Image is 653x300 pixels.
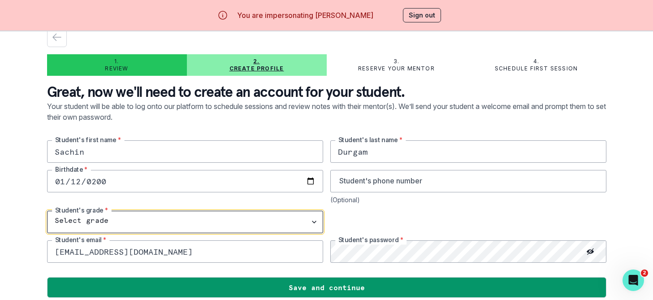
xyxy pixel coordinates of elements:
[495,65,578,72] p: Schedule first session
[623,270,644,291] iframe: Intercom live chat
[330,196,606,204] div: (Optional)
[47,101,606,140] p: Your student will be able to log onto our platform to schedule sessions and review notes with the...
[229,65,284,72] p: Create profile
[358,65,435,72] p: Reserve your mentor
[403,8,441,22] button: Sign out
[47,83,606,101] p: Great, now we'll need to create an account for your student.
[237,10,373,21] p: You are impersonating [PERSON_NAME]
[533,58,539,65] p: 4.
[47,277,606,298] button: Save and continue
[114,58,119,65] p: 1.
[641,270,648,277] span: 2
[253,58,259,65] p: 2.
[394,58,399,65] p: 3.
[105,65,128,72] p: Review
